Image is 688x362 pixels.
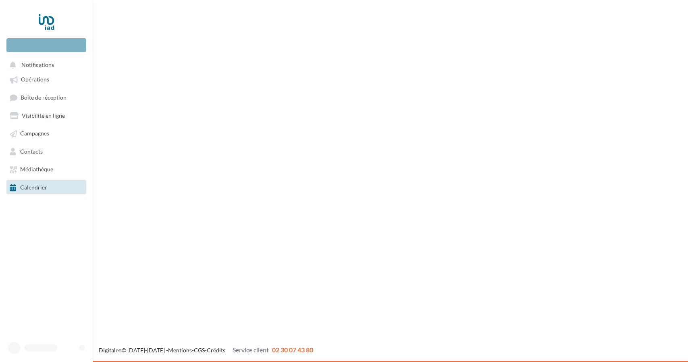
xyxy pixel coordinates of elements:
span: Contacts [20,148,43,155]
a: CGS [194,347,205,354]
span: © [DATE]-[DATE] - - - [99,347,313,354]
div: Nouvelle campagne [6,38,86,52]
span: Service client [233,346,269,354]
span: Médiathèque [20,166,53,173]
span: Visibilité en ligne [22,112,65,119]
a: Boîte de réception [5,90,88,105]
a: Crédits [207,347,225,354]
a: Médiathèque [5,162,88,176]
span: Notifications [21,61,54,68]
span: Calendrier [20,184,47,191]
span: 02 30 07 43 80 [272,346,313,354]
span: Opérations [21,76,49,83]
a: Opérations [5,72,88,86]
a: Campagnes [5,126,88,140]
span: Campagnes [20,130,49,137]
a: Mentions [168,347,192,354]
span: Boîte de réception [21,94,67,101]
a: Contacts [5,144,88,158]
a: Calendrier [5,180,88,194]
a: Visibilité en ligne [5,108,88,123]
a: Digitaleo [99,347,122,354]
